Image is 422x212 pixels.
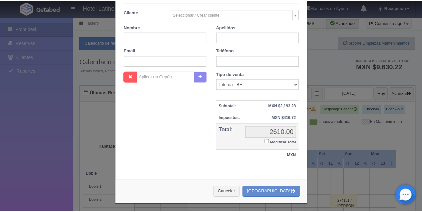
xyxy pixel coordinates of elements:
th: Subtotal: [218,100,245,112]
th: Impuestos: [218,112,245,123]
label: Email [125,48,136,54]
label: Nombre [125,24,141,31]
input: Aplicar un Cupón [138,71,196,82]
strong: MXN $2,193.28 [270,104,298,108]
strong: MXN $416.72 [274,115,298,120]
small: Modificar Total [272,140,298,144]
label: Cliente [120,9,166,16]
button: [GEOGRAPHIC_DATA] [244,186,302,197]
strong: MXN [289,153,298,158]
label: Tipo de venta [218,71,246,78]
label: Teléfono [218,48,236,54]
th: Total: [218,123,245,150]
input: Modificar Total [267,139,271,144]
label: Apellidos [218,24,238,31]
a: Seleccionar / Crear cliente [171,9,301,19]
button: Cancelar [215,186,242,197]
span: Seleccionar / Crear cliente [174,10,292,20]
